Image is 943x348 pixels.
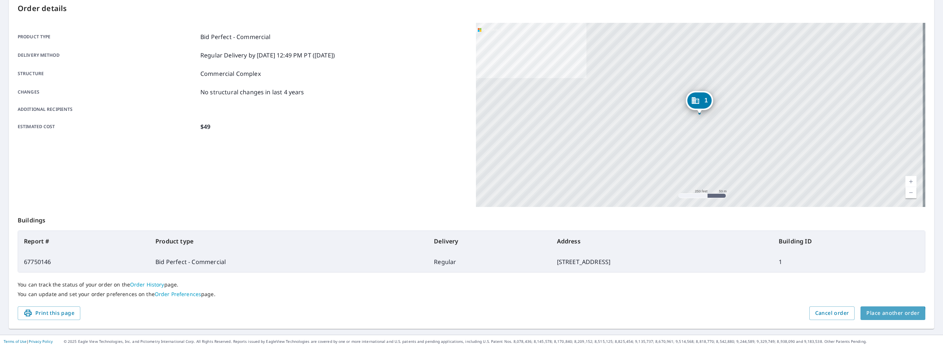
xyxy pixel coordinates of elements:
p: Order details [18,3,925,14]
p: Structure [18,69,197,78]
p: © 2025 Eagle View Technologies, Inc. and Pictometry International Corp. All Rights Reserved. Repo... [64,339,939,344]
a: Order Preferences [155,291,201,298]
p: No structural changes in last 4 years [200,88,304,96]
p: Commercial Complex [200,69,261,78]
th: Delivery [428,231,551,252]
button: Place another order [860,306,925,320]
p: $49 [200,122,210,131]
p: Delivery method [18,51,197,60]
a: Privacy Policy [29,339,53,344]
p: You can track the status of your order on the page. [18,281,925,288]
th: Report # [18,231,150,252]
th: Building ID [773,231,925,252]
p: Additional recipients [18,106,197,113]
a: Order History [130,281,164,288]
td: [STREET_ADDRESS] [551,252,773,272]
p: Estimated cost [18,122,197,131]
td: Bid Perfect - Commercial [150,252,428,272]
p: | [4,339,53,344]
button: Cancel order [809,306,855,320]
span: Cancel order [815,309,849,318]
p: Bid Perfect - Commercial [200,32,271,41]
th: Address [551,231,773,252]
a: Current Level 17, Zoom In [905,176,916,187]
td: Regular [428,252,551,272]
th: Product type [150,231,428,252]
p: Changes [18,88,197,96]
a: Terms of Use [4,339,27,344]
p: Product type [18,32,197,41]
td: 67750146 [18,252,150,272]
p: Buildings [18,207,925,231]
a: Current Level 17, Zoom Out [905,187,916,198]
p: You can update and set your order preferences on the page. [18,291,925,298]
p: Regular Delivery by [DATE] 12:49 PM PT ([DATE]) [200,51,335,60]
div: Dropped pin, building 1, Commercial property, 1700 Golden Gate Dr NW Atlanta, GA 30309 [686,91,713,114]
span: 1 [704,98,708,103]
td: 1 [773,252,925,272]
button: Print this page [18,306,80,320]
span: Place another order [866,309,919,318]
span: Print this page [24,309,74,318]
